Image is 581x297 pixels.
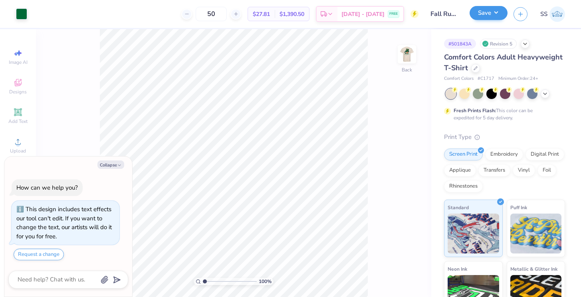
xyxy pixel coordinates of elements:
[14,249,64,260] button: Request a change
[549,6,565,22] img: Scott Skora
[444,164,476,176] div: Applique
[448,214,499,253] img: Standard
[510,265,557,273] span: Metallic & Glitter Ink
[16,205,112,240] div: This design includes text effects our tool can't edit. If you want to change the text, our artist...
[525,148,564,160] div: Digital Print
[444,39,476,49] div: # 501843A
[97,160,124,169] button: Collapse
[10,148,26,154] span: Upload
[259,278,272,285] span: 100 %
[510,203,527,212] span: Puff Ink
[478,75,494,82] span: # C1717
[280,10,304,18] span: $1,390.50
[341,10,385,18] span: [DATE] - [DATE]
[444,133,565,142] div: Print Type
[540,10,547,19] span: SS
[478,164,510,176] div: Transfers
[444,180,483,192] div: Rhinestones
[196,7,227,21] input: – –
[480,39,517,49] div: Revision 5
[454,107,552,121] div: This color can be expedited for 5 day delivery.
[399,46,415,62] img: Back
[424,6,464,22] input: Untitled Design
[444,148,483,160] div: Screen Print
[513,164,535,176] div: Vinyl
[448,265,467,273] span: Neon Ink
[444,75,474,82] span: Comfort Colors
[9,89,27,95] span: Designs
[389,11,398,17] span: FREE
[444,52,563,73] span: Comfort Colors Adult Heavyweight T-Shirt
[9,59,28,65] span: Image AI
[448,203,469,212] span: Standard
[498,75,538,82] span: Minimum Order: 24 +
[537,164,556,176] div: Foil
[485,148,523,160] div: Embroidery
[510,214,562,253] img: Puff Ink
[540,6,565,22] a: SS
[402,66,412,73] div: Back
[454,107,496,114] strong: Fresh Prints Flash:
[253,10,270,18] span: $27.81
[470,6,508,20] button: Save
[16,184,78,192] div: How can we help you?
[8,118,28,125] span: Add Text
